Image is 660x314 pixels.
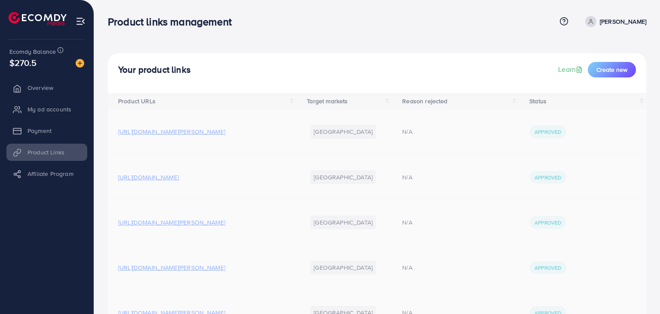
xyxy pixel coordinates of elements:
[9,12,67,25] img: logo
[9,56,37,69] span: $270.5
[76,59,84,68] img: image
[582,16,646,27] a: [PERSON_NAME]
[588,62,636,77] button: Create new
[558,65,584,74] a: Learn
[108,15,238,28] h3: Product links management
[9,47,56,56] span: Ecomdy Balance
[596,65,627,74] span: Create new
[600,16,646,27] p: [PERSON_NAME]
[76,16,86,26] img: menu
[118,65,191,75] h4: Your product links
